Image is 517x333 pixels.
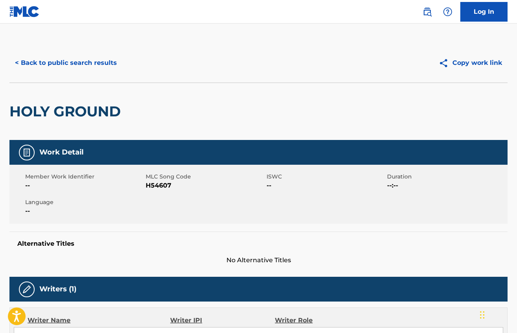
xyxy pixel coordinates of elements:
div: Help [440,4,456,20]
span: No Alternative Titles [9,256,508,265]
div: Writer IPI [170,316,275,325]
span: MLC Song Code [146,173,264,181]
button: < Back to public search results [9,53,122,73]
a: Log In [460,2,508,22]
h2: HOLY GROUND [9,103,125,120]
span: ISWC [267,173,385,181]
a: Public Search [419,4,435,20]
div: Writer Role [275,316,370,325]
div: Drag [480,303,485,327]
iframe: Chat Widget [478,295,517,333]
span: Member Work Identifier [25,173,144,181]
img: Work Detail [22,148,32,157]
div: Writer Name [28,316,170,325]
button: Copy work link [433,53,508,73]
span: H54607 [146,181,264,190]
span: Duration [387,173,506,181]
span: Language [25,198,144,206]
span: -- [25,206,144,216]
span: -- [267,181,385,190]
h5: Alternative Titles [17,240,500,248]
h5: Writers (1) [39,285,76,294]
h5: Work Detail [39,148,83,157]
span: --:-- [387,181,506,190]
img: Copy work link [439,58,452,68]
img: MLC Logo [9,6,40,17]
span: -- [25,181,144,190]
img: search [422,7,432,17]
img: Writers [22,285,32,294]
img: help [443,7,452,17]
